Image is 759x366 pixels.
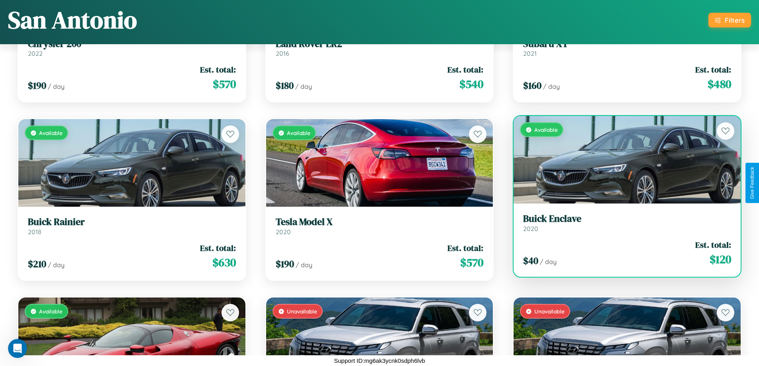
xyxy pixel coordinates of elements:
[523,79,541,92] span: $ 160
[28,38,236,50] h3: Chrysler 200
[695,239,731,251] span: Est. total:
[28,216,236,236] a: Buick Rainier2018
[749,167,755,199] div: Give Feedback
[28,38,236,58] a: Chrysler 2002022
[523,213,731,225] h3: Buick Enclave
[8,4,137,36] h1: San Antonio
[534,126,558,133] span: Available
[523,49,537,57] span: 2021
[295,82,312,90] span: / day
[200,242,236,254] span: Est. total:
[708,76,731,92] span: $ 480
[287,129,310,136] span: Available
[543,82,560,90] span: / day
[276,216,484,228] h3: Tesla Model X
[276,228,291,236] span: 2020
[523,225,538,233] span: 2020
[48,261,65,269] span: / day
[48,82,65,90] span: / day
[276,38,484,50] h3: Land Rover LR2
[28,49,43,57] span: 2022
[28,257,46,270] span: $ 210
[523,38,731,58] a: Subaru XT2021
[296,261,312,269] span: / day
[460,254,483,270] span: $ 570
[459,76,483,92] span: $ 540
[334,355,425,366] p: Support ID: mg6ak3ycnk0sdph6lvb
[276,257,294,270] span: $ 190
[28,216,236,228] h3: Buick Rainier
[523,254,538,267] span: $ 40
[523,213,731,233] a: Buick Enclave2020
[523,38,731,50] h3: Subaru XT
[39,129,63,136] span: Available
[8,339,27,358] iframe: Intercom live chat
[39,308,63,315] span: Available
[28,79,46,92] span: $ 190
[447,242,483,254] span: Est. total:
[276,79,294,92] span: $ 180
[276,38,484,58] a: Land Rover LR22016
[212,254,236,270] span: $ 630
[287,308,317,315] span: Unavailable
[276,49,289,57] span: 2016
[534,308,565,315] span: Unavailable
[276,216,484,236] a: Tesla Model X2020
[708,13,751,27] button: Filters
[447,64,483,75] span: Est. total:
[28,228,41,236] span: 2018
[213,76,236,92] span: $ 570
[725,16,745,24] div: Filters
[540,258,557,266] span: / day
[695,64,731,75] span: Est. total:
[200,64,236,75] span: Est. total:
[710,251,731,267] span: $ 120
